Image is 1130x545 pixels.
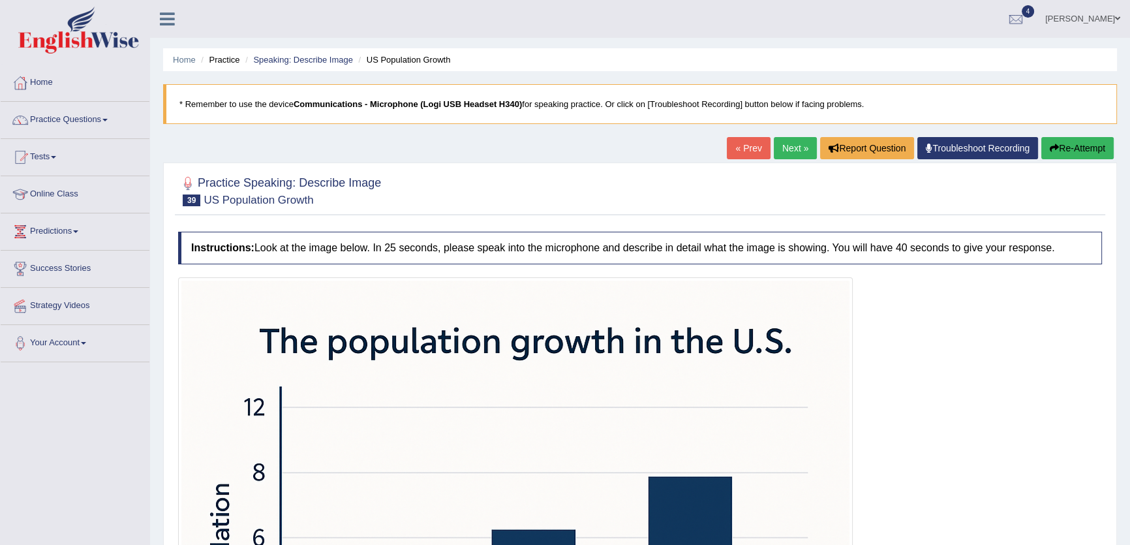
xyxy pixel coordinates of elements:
a: Success Stories [1,251,149,283]
li: Practice [198,54,239,66]
a: Strategy Videos [1,288,149,320]
small: US Population Growth [204,194,313,206]
span: 39 [183,195,200,206]
a: Online Class [1,176,149,209]
a: Home [1,65,149,97]
a: Practice Questions [1,102,149,134]
blockquote: * Remember to use the device for speaking practice. Or click on [Troubleshoot Recording] button b... [163,84,1117,124]
a: « Prev [727,137,770,159]
a: Speaking: Describe Image [253,55,352,65]
a: Predictions [1,213,149,246]
a: Tests [1,139,149,172]
a: Home [173,55,196,65]
li: US Population Growth [355,54,450,66]
h2: Practice Speaking: Describe Image [178,174,381,206]
span: 4 [1022,5,1035,18]
a: Your Account [1,325,149,358]
button: Re-Attempt [1041,137,1114,159]
a: Troubleshoot Recording [917,137,1038,159]
b: Communications - Microphone (Logi USB Headset H340) [294,99,522,109]
h4: Look at the image below. In 25 seconds, please speak into the microphone and describe in detail w... [178,232,1102,264]
button: Report Question [820,137,914,159]
b: Instructions: [191,242,254,253]
a: Next » [774,137,817,159]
